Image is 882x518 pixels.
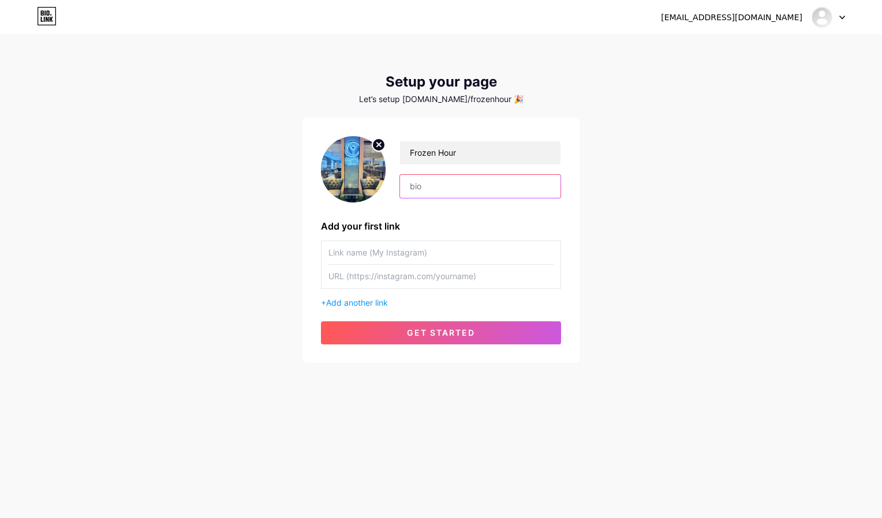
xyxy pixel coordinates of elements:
[328,241,554,264] input: Link name (My Instagram)
[321,321,561,344] button: get started
[321,221,561,231] div: Add your first link
[661,13,802,22] div: [EMAIL_ADDRESS][DOMAIN_NAME]
[321,298,561,307] div: +
[302,95,580,104] div: Let’s setup [DOMAIN_NAME]/frozenhour 🎉
[400,141,560,164] input: Your name
[321,136,386,202] img: profile pic
[326,298,388,307] span: Add another link
[302,74,580,90] div: Setup your page
[811,6,833,28] img: frozenhour
[400,175,560,198] input: bio
[328,265,554,288] input: URL (https://instagram.com/yourname)
[407,328,475,337] span: get started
